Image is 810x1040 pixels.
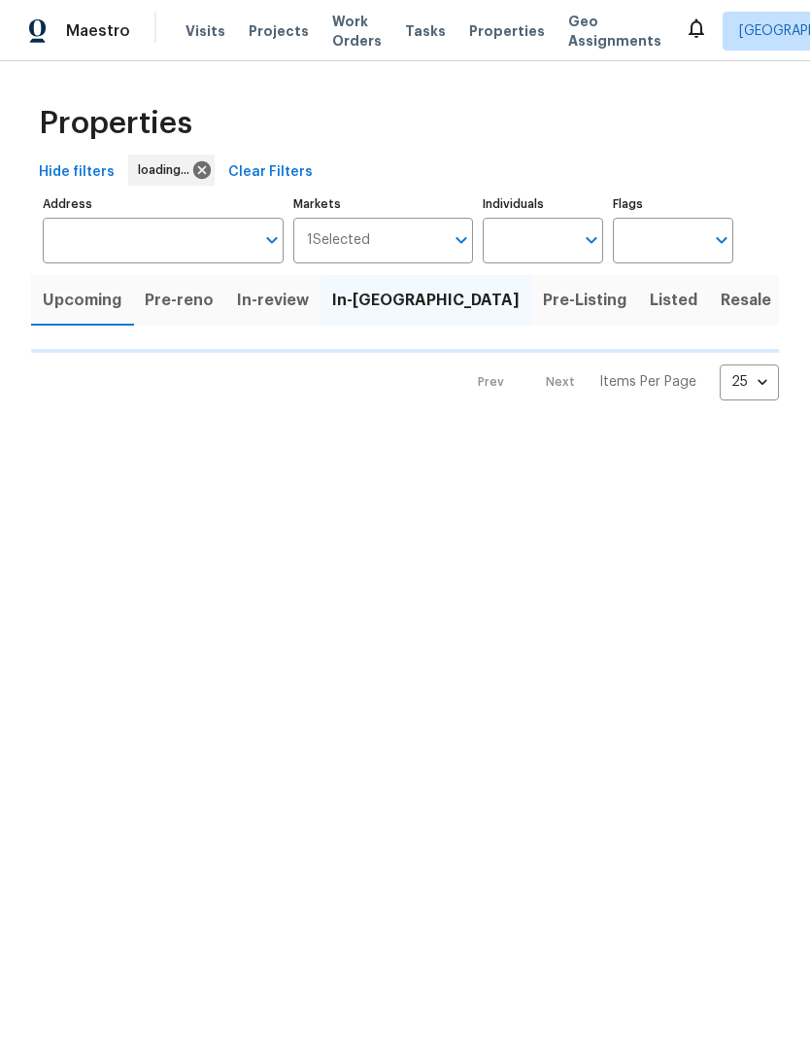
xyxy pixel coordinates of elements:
[405,24,446,38] span: Tasks
[720,357,779,407] div: 25
[483,198,603,210] label: Individuals
[39,114,192,133] span: Properties
[43,198,284,210] label: Address
[128,155,215,186] div: loading...
[332,12,382,51] span: Work Orders
[293,198,474,210] label: Markets
[66,21,130,41] span: Maestro
[43,287,121,314] span: Upcoming
[138,160,197,180] span: loading...
[469,21,545,41] span: Properties
[307,232,370,249] span: 1 Selected
[39,160,115,185] span: Hide filters
[448,226,475,254] button: Open
[145,287,214,314] span: Pre-reno
[613,198,733,210] label: Flags
[650,287,697,314] span: Listed
[459,364,779,400] nav: Pagination Navigation
[220,155,321,191] button: Clear Filters
[568,12,661,51] span: Geo Assignments
[249,21,309,41] span: Projects
[578,226,605,254] button: Open
[543,287,626,314] span: Pre-Listing
[31,155,122,191] button: Hide filters
[708,226,735,254] button: Open
[186,21,225,41] span: Visits
[332,287,520,314] span: In-[GEOGRAPHIC_DATA]
[721,287,771,314] span: Resale
[237,287,309,314] span: In-review
[228,160,313,185] span: Clear Filters
[258,226,286,254] button: Open
[599,372,696,392] p: Items Per Page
